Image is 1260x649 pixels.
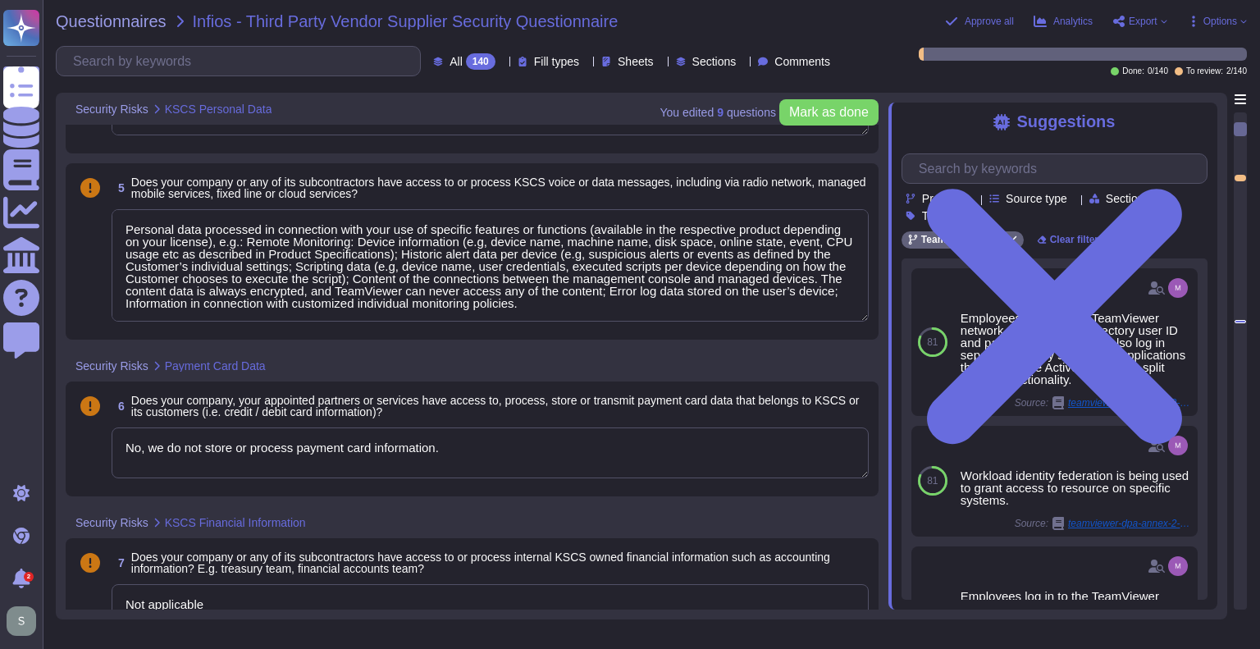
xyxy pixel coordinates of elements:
span: Mark as done [789,106,869,119]
textarea: Personal data processed in connection with your use of specific features or functions (available ... [112,209,869,322]
span: 2 / 140 [1226,67,1247,75]
span: KSCS Financial Information [165,517,306,528]
span: Comments [774,56,830,67]
span: All [450,56,463,67]
span: Security Risks [75,103,148,115]
span: Fill types [534,56,579,67]
input: Search by keywords [911,154,1207,183]
img: user [7,606,36,636]
button: Approve all [945,15,1014,28]
span: 7 [112,557,125,569]
span: Does your company, your appointed partners or services have access to, process, store or transmit... [131,394,860,418]
span: You edited question s [660,107,776,118]
div: 140 [466,53,495,70]
span: Sections [692,56,737,67]
button: user [3,603,48,639]
span: Export [1129,16,1157,26]
span: Approve all [965,16,1014,26]
span: 6 [112,400,125,412]
span: Security Risks [75,517,148,528]
b: 9 [717,107,724,118]
textarea: Not applicable [112,584,869,635]
span: 5 [112,182,125,194]
span: Analytics [1053,16,1093,26]
span: Does your company or any of its subcontractors have access to or process internal KSCS owned fina... [131,551,830,575]
span: Source: [1015,517,1191,530]
span: Done: [1122,67,1144,75]
span: To review: [1186,67,1223,75]
span: Options [1203,16,1237,26]
img: user [1168,436,1188,455]
span: 0 / 140 [1148,67,1168,75]
button: Analytics [1034,15,1093,28]
span: KSCS Personal Data [165,103,272,115]
span: Infios - Third Party Vendor Supplier Security Questionnaire [193,13,619,30]
textarea: No, we do not store or process payment card information. [112,427,869,478]
span: teamviewer-dpa-annex-2-[PERSON_NAME]-en.pdf [1068,519,1191,528]
img: user [1168,278,1188,298]
div: 2 [24,572,34,582]
input: Search by keywords [65,47,420,75]
img: user [1168,556,1188,576]
span: Does your company or any of its subcontractors have access to or process KSCS voice or data messa... [131,176,866,200]
button: Mark as done [779,99,879,126]
span: Security Risks [75,360,148,372]
span: 81 [927,337,938,347]
span: 81 [927,476,938,486]
span: Questionnaires [56,13,167,30]
span: Sheets [618,56,654,67]
span: Payment Card Data [165,360,266,372]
